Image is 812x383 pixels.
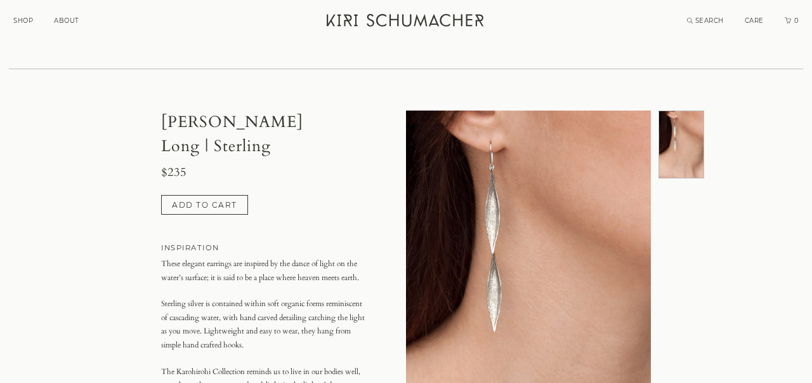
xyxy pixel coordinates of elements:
p: These elegant earrings are inspired by the dance of light on the water’s surface; it is said to b... [161,257,367,285]
span: 0 [793,17,799,25]
h3: $235 [161,166,367,180]
span: SEARCH [695,17,724,25]
a: ABOUT [54,17,79,25]
button: Add to cart [161,195,248,215]
a: Cart [785,17,800,25]
a: Kiri Schumacher Home [319,6,494,38]
h4: INSPIRATION [161,241,367,255]
a: Search [687,17,724,25]
h1: [PERSON_NAME] Long | Sterling [161,111,367,158]
img: undefined [659,111,704,178]
a: SHOP [13,17,33,25]
p: Sterling silver is contained within soft organic forms reminiscent of cascading water, with hand ... [161,297,367,352]
a: CARE [745,17,764,25]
